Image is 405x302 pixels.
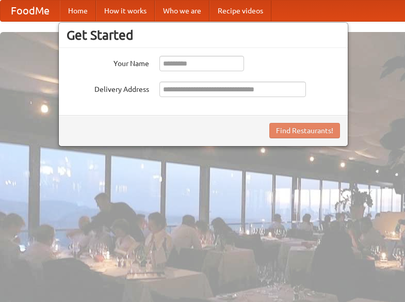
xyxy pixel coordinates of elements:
[60,1,96,21] a: Home
[67,27,340,43] h3: Get Started
[67,82,149,94] label: Delivery Address
[155,1,209,21] a: Who we are
[209,1,271,21] a: Recipe videos
[96,1,155,21] a: How it works
[269,123,340,138] button: Find Restaurants!
[1,1,60,21] a: FoodMe
[67,56,149,69] label: Your Name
